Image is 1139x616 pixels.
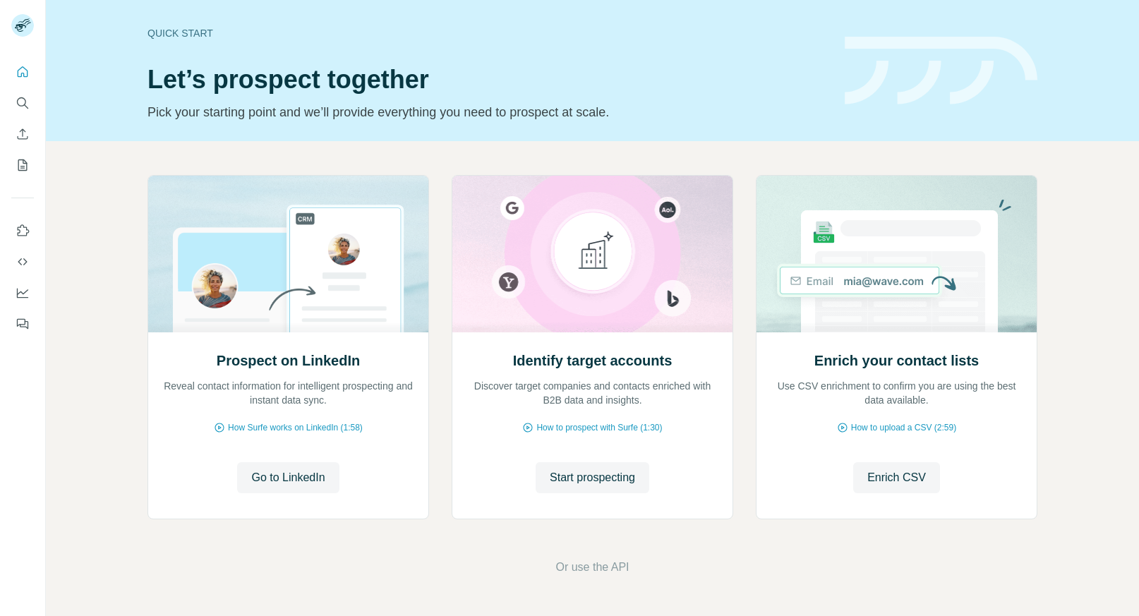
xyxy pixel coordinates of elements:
button: Enrich CSV [11,121,34,147]
span: How Surfe works on LinkedIn (1:58) [228,421,363,434]
button: Feedback [11,311,34,337]
span: Start prospecting [550,469,635,486]
span: Enrich CSV [867,469,926,486]
h2: Identify target accounts [513,351,673,370]
button: Or use the API [555,559,629,576]
h2: Prospect on LinkedIn [217,351,360,370]
button: Dashboard [11,280,34,306]
button: Use Surfe on LinkedIn [11,218,34,243]
span: Go to LinkedIn [251,469,325,486]
img: Enrich your contact lists [756,176,1037,332]
p: Use CSV enrichment to confirm you are using the best data available. [771,379,1023,407]
button: Quick start [11,59,34,85]
p: Reveal contact information for intelligent prospecting and instant data sync. [162,379,414,407]
span: How to upload a CSV (2:59) [851,421,956,434]
h1: Let’s prospect together [147,66,828,94]
p: Pick your starting point and we’ll provide everything you need to prospect at scale. [147,102,828,122]
img: banner [845,37,1037,105]
button: Enrich CSV [853,462,940,493]
h2: Enrich your contact lists [814,351,979,370]
button: My lists [11,152,34,178]
button: Start prospecting [536,462,649,493]
button: Search [11,90,34,116]
p: Discover target companies and contacts enriched with B2B data and insights. [466,379,718,407]
img: Identify target accounts [452,176,733,332]
button: Go to LinkedIn [237,462,339,493]
img: Prospect on LinkedIn [147,176,429,332]
button: Use Surfe API [11,249,34,274]
div: Quick start [147,26,828,40]
span: How to prospect with Surfe (1:30) [536,421,662,434]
